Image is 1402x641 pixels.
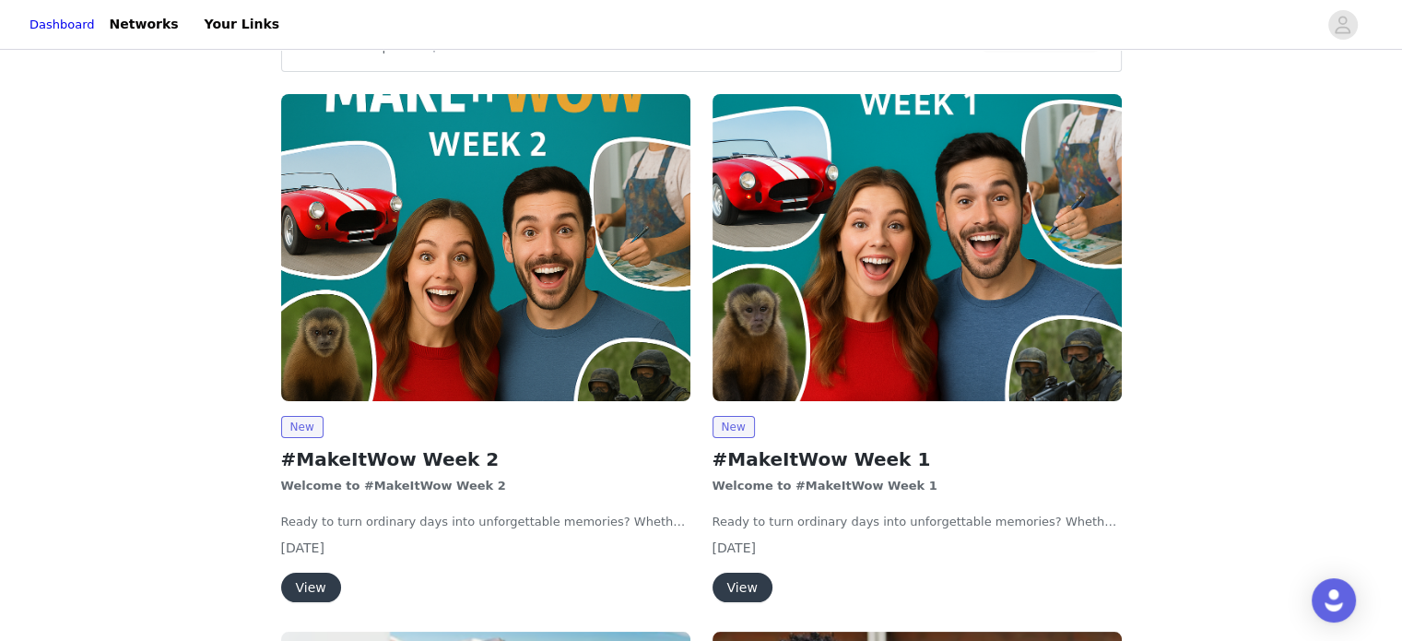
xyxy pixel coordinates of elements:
a: Your Links [194,4,291,45]
a: View [281,581,341,595]
a: View [713,581,772,595]
span: [DATE] [713,540,756,555]
a: Networks [99,4,190,45]
h2: #MakeItWow Week 2 [281,445,690,473]
img: wowcher.co.uk [713,94,1122,401]
p: Ready to turn ordinary days into unforgettable memories? Whether you’re chasing thrills, enjoying... [713,513,1122,531]
p: Ready to turn ordinary days into unforgettable memories? Whether you’re chasing thrills, enjoying... [281,513,690,531]
button: View [713,573,772,602]
img: wowcher.co.uk [281,94,690,401]
h2: #MakeItWow Week 1 [713,445,1122,473]
strong: Welcome to #MakeItWow Week 1 [713,479,937,493]
a: Dashboard [29,16,95,34]
strong: Welcome to #MakeItWow Week 2 [281,479,506,493]
div: Open Intercom Messenger [1312,578,1356,623]
div: avatar [1334,10,1351,40]
span: New [713,416,755,438]
span: [DATE] [281,540,324,555]
span: New [281,416,324,438]
button: View [281,573,341,602]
